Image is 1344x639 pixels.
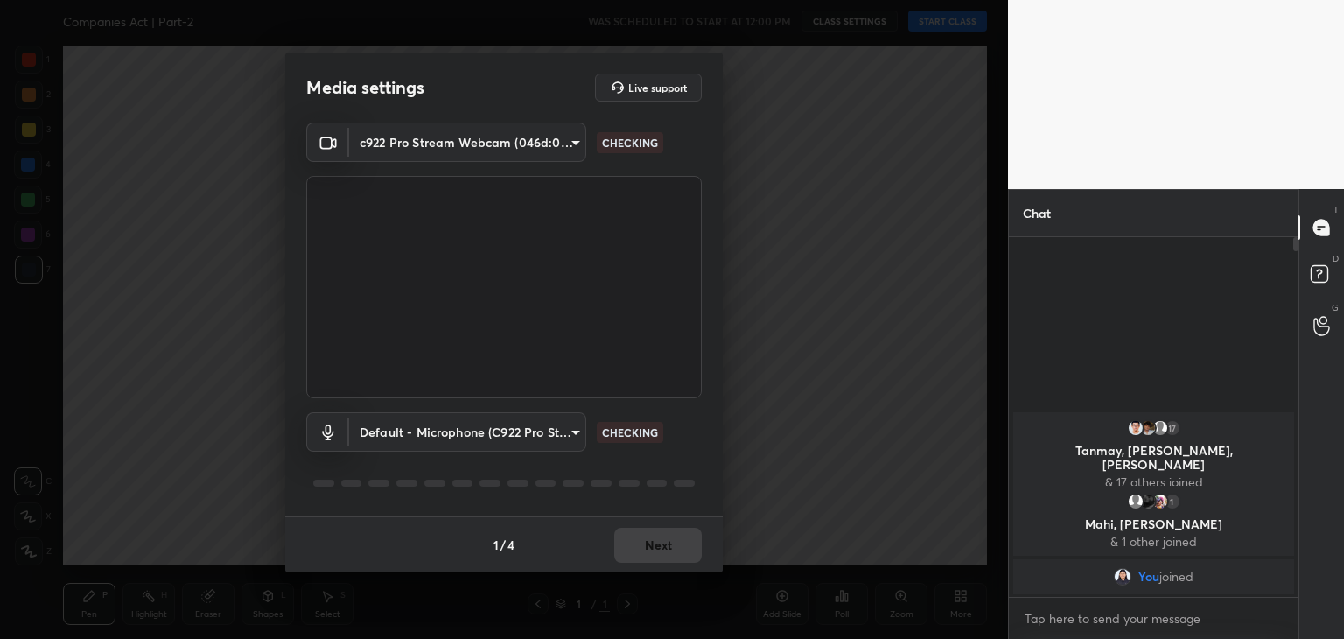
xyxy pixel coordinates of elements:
[507,536,514,554] h4: 4
[1024,535,1284,549] p: & 1 other joined
[500,536,506,554] h4: /
[1127,419,1144,437] img: 14a880d005364e629a651db6cd6ebca9.jpg
[1151,419,1169,437] img: default.png
[306,76,424,99] h2: Media settings
[349,123,586,162] div: c922 Pro Stream Webcam (046d:085c)
[1164,419,1181,437] div: 17
[602,425,658,440] p: CHECKING
[1151,493,1169,510] img: 81b8171798384442a8c69e64adfefb48.jpg
[1114,568,1131,586] img: 1d9caf79602a43199c593e4a951a70c3.jpg
[349,412,586,452] div: c922 Pro Stream Webcam (046d:085c)
[1009,190,1065,236] p: Chat
[1159,570,1193,584] span: joined
[1139,419,1157,437] img: eea09502c1e346cfa301e397d3c70d5c.jpg
[1024,444,1284,472] p: Tanmay, [PERSON_NAME], [PERSON_NAME]
[493,536,499,554] h4: 1
[1139,493,1157,510] img: cea5f857955a42be9ab3ea5802936392.jpg
[1332,301,1339,314] p: G
[1164,493,1181,510] div: 1
[628,82,687,93] h5: Live support
[602,135,658,151] p: CHECKING
[1127,493,1144,510] img: default.png
[1024,517,1284,531] p: Mahi, [PERSON_NAME]
[1009,409,1298,598] div: grid
[1024,475,1284,489] p: & 17 others joined
[1333,203,1339,216] p: T
[1333,252,1339,265] p: D
[1138,570,1159,584] span: You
